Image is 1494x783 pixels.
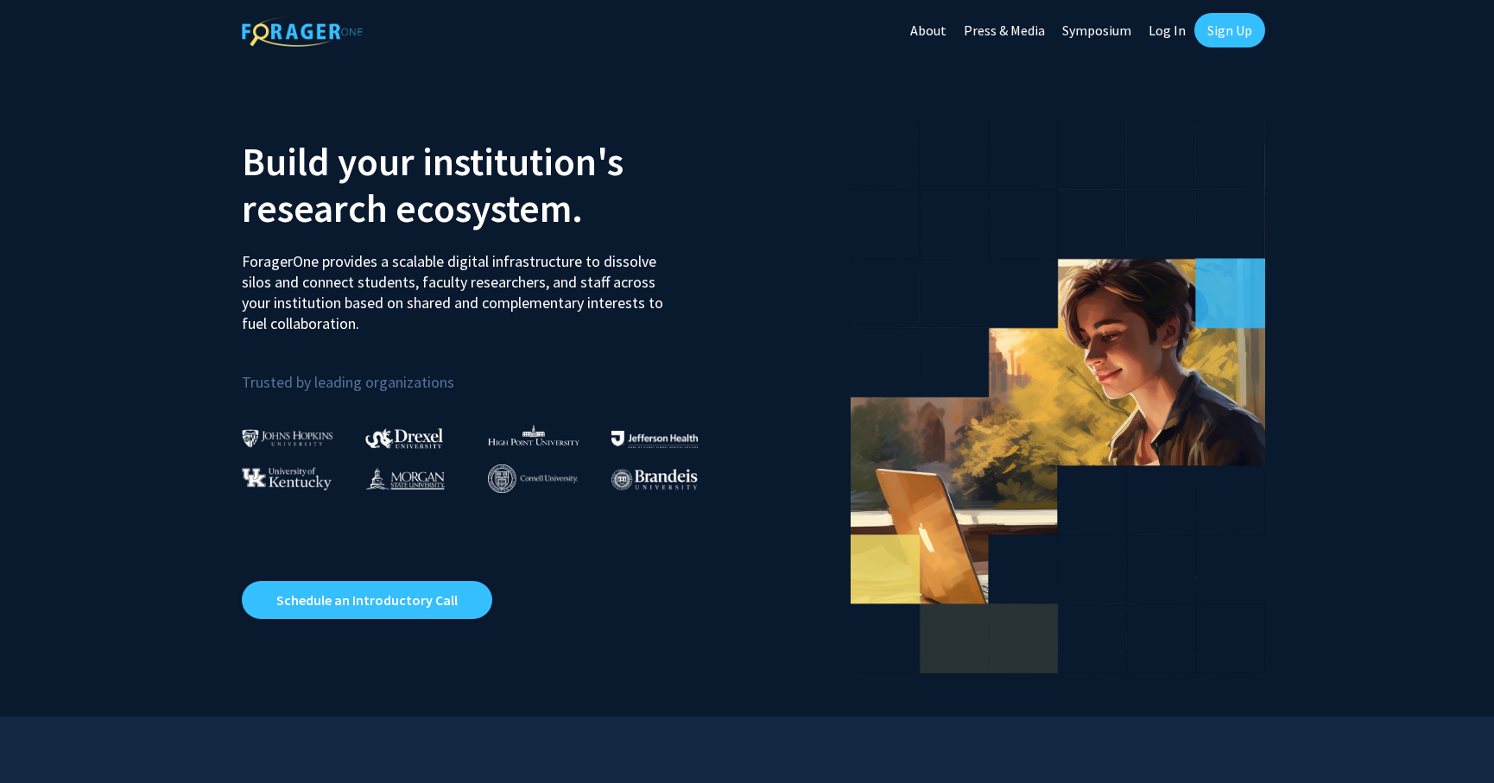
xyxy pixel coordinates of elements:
img: Drexel University [365,428,443,448]
img: ForagerOne Logo [242,16,363,47]
p: Trusted by leading organizations [242,348,734,395]
img: Thomas Jefferson University [611,431,698,447]
a: Opens in a new tab [242,581,492,619]
img: Morgan State University [365,467,445,489]
iframe: Chat [13,705,73,770]
img: Cornell University [488,464,578,493]
img: Brandeis University [611,469,698,490]
p: ForagerOne provides a scalable digital infrastructure to dissolve silos and connect students, fac... [242,238,675,334]
h2: Build your institution's research ecosystem. [242,138,734,231]
a: Sign Up [1194,13,1265,47]
img: High Point University [488,425,579,445]
img: Johns Hopkins University [242,429,333,447]
img: University of Kentucky [242,467,332,490]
